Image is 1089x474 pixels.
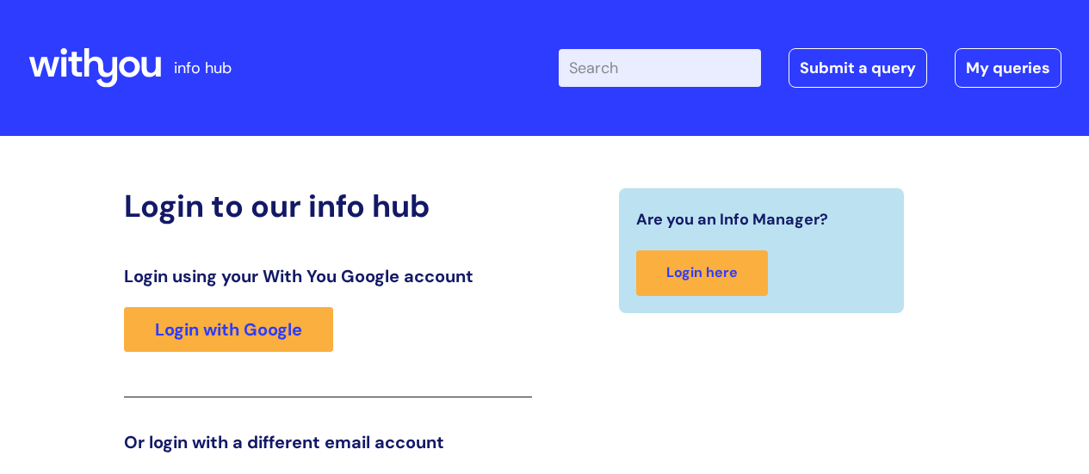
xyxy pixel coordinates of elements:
[955,48,1061,88] a: My queries
[124,432,532,452] h3: Or login with a different email account
[789,48,927,88] a: Submit a query
[559,49,761,87] input: Search
[124,307,333,352] a: Login with Google
[124,188,532,225] h2: Login to our info hub
[174,54,232,82] p: info hub
[124,266,532,286] h3: Login using your With You Google account
[636,206,828,233] span: Are you an Info Manager?
[636,250,768,296] a: Login here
